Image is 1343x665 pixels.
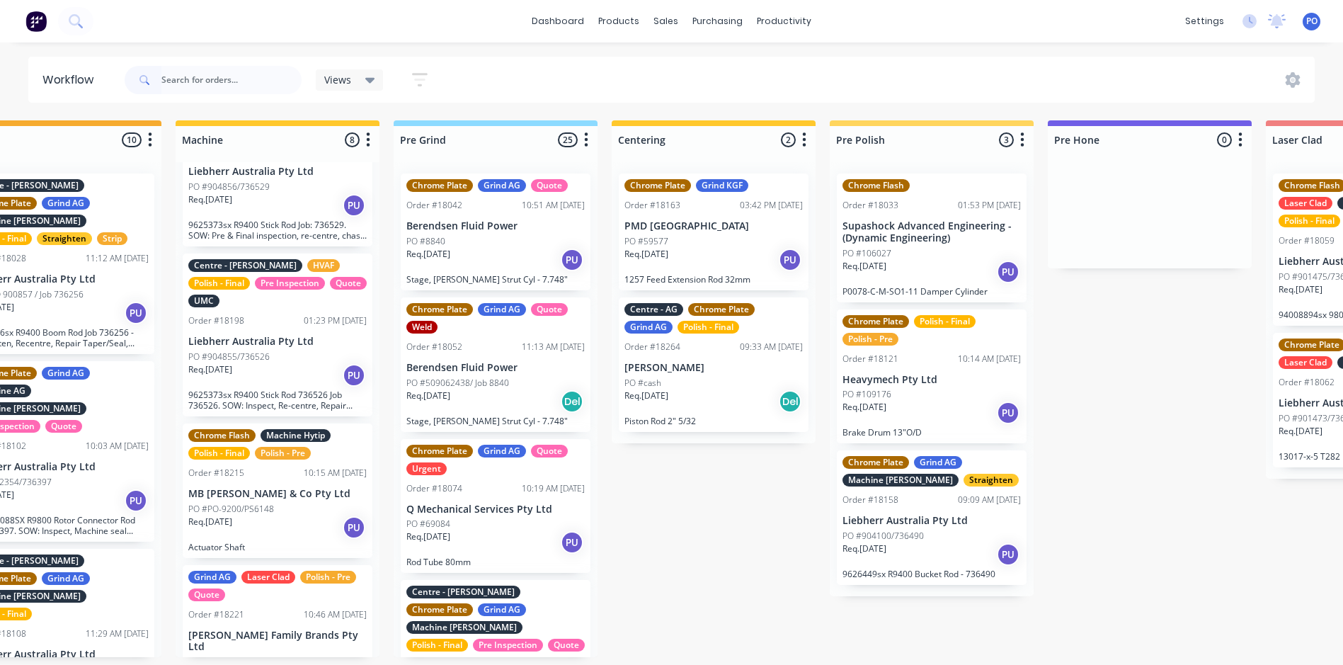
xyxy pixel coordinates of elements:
[964,474,1019,487] div: Straighten
[624,274,803,285] p: 1257 Feed Extension Rod 32mm
[842,374,1021,386] p: Heavymech Pty Ltd
[646,11,685,32] div: sales
[188,259,302,272] div: Centre - [PERSON_NAME]
[779,390,801,413] div: Del
[188,467,244,479] div: Order #18215
[406,390,450,402] p: Req. [DATE]
[188,542,367,552] p: Actuator Shaft
[842,353,898,365] div: Order #18121
[183,254,372,416] div: Centre - [PERSON_NAME]HVAFPolish - FinalPre InspectionQuoteUMCOrder #1819801:23 PM [DATE]Liebherr...
[97,232,127,245] div: Strip
[842,401,886,414] p: Req. [DATE]
[842,315,909,328] div: Chrome Plate
[406,462,447,475] div: Urgent
[304,608,367,621] div: 10:46 AM [DATE]
[406,504,585,516] p: Q Mechanical Services Pty Ltd
[188,516,232,528] p: Req. [DATE]
[1279,215,1340,227] div: Polish - Final
[188,503,274,516] p: PO #PO-9200/PS6148
[842,179,910,192] div: Chrome Flash
[1279,283,1322,296] p: Req. [DATE]
[188,166,367,178] p: Liebherr Australia Pty Ltd
[86,627,149,640] div: 11:29 AM [DATE]
[42,367,90,380] div: Grind AG
[688,303,755,316] div: Chrome Plate
[324,72,351,87] span: Views
[304,314,367,327] div: 01:23 PM [DATE]
[255,447,311,460] div: Polish - Pre
[343,194,365,217] div: PU
[842,260,886,273] p: Req. [DATE]
[188,277,250,290] div: Polish - Final
[624,179,691,192] div: Chrome Plate
[624,362,803,374] p: [PERSON_NAME]
[473,639,543,652] div: Pre Inspection
[188,429,256,442] div: Chrome Flash
[343,516,365,539] div: PU
[188,608,244,621] div: Order #18221
[255,277,325,290] div: Pre Inspection
[1279,234,1335,247] div: Order #18059
[241,571,295,584] div: Laser Clad
[401,297,590,432] div: Chrome PlateGrind AGQuoteWeldOrder #1805211:13 AM [DATE]Berendsen Fluid PowerPO #509062438/ Job 8...
[188,351,270,363] p: PO #904855/736526
[997,543,1019,566] div: PU
[406,603,473,616] div: Chrome Plate
[837,174,1027,302] div: Chrome FlashOrder #1803301:53 PM [DATE]Supashock Advanced Engineering - (Dynamic Engineering)PO #...
[548,639,585,652] div: Quote
[478,179,526,192] div: Grind AG
[406,639,468,652] div: Polish - Final
[624,199,680,212] div: Order #18163
[842,220,1021,244] p: Supashock Advanced Engineering - (Dynamic Engineering)
[624,390,668,402] p: Req. [DATE]
[914,315,976,328] div: Polish - Final
[842,456,909,469] div: Chrome Plate
[183,424,372,558] div: Chrome FlashMachine HytipPolish - FinalPolish - PreOrder #1821510:15 AM [DATE]MB [PERSON_NAME] & ...
[624,248,668,261] p: Req. [DATE]
[750,11,818,32] div: productivity
[531,303,568,316] div: Quote
[624,303,683,316] div: Centre - AG
[188,336,367,348] p: Liebherr Australia Pty Ltd
[958,353,1021,365] div: 10:14 AM [DATE]
[522,482,585,495] div: 10:19 AM [DATE]
[525,11,591,32] a: dashboard
[842,427,1021,438] p: Brake Drum 13"O/D
[842,199,898,212] div: Order #18033
[343,364,365,387] div: PU
[406,274,585,285] p: Stage, [PERSON_NAME] Strut Cyl - 7.748"
[261,429,331,442] div: Machine Hytip
[406,557,585,567] p: Rod Tube 80mm
[478,603,526,616] div: Grind AG
[42,572,90,585] div: Grind AG
[842,542,886,555] p: Req. [DATE]
[188,314,244,327] div: Order #18198
[624,377,661,390] p: PO #cash
[842,286,1021,297] p: P0078-C-M-SO1-11 Damper Cylinder
[678,321,739,334] div: Polish - Final
[406,362,585,374] p: Berendsen Fluid Power
[330,277,367,290] div: Quote
[42,197,90,210] div: Grind AG
[624,321,673,334] div: Grind AG
[696,179,748,192] div: Grind KGF
[531,445,568,457] div: Quote
[42,72,101,89] div: Workflow
[1306,15,1318,28] span: PO
[842,247,891,260] p: PO #106027
[25,11,47,32] img: Factory
[478,445,526,457] div: Grind AG
[685,11,750,32] div: purchasing
[188,390,367,411] p: 9625373sx R9400 Stick Rod 736526 Job 736526. SOW: Inspect, Re-centre, Repair taper, [PERSON_NAME]...
[837,309,1027,444] div: Chrome PlatePolish - FinalPolish - PreOrder #1812110:14 AM [DATE]Heavymech Pty LtdPO #109176Req.[...
[125,302,147,324] div: PU
[406,303,473,316] div: Chrome Plate
[958,199,1021,212] div: 01:53 PM [DATE]
[188,488,367,500] p: MB [PERSON_NAME] & Co Pty Ltd
[842,494,898,506] div: Order #18158
[188,181,270,193] p: PO #904856/736529
[188,630,367,654] p: [PERSON_NAME] Family Brands Pty Ltd
[842,569,1021,579] p: 9626449sx R9400 Bucket Rod - 736490
[406,586,520,598] div: Centre - [PERSON_NAME]
[406,248,450,261] p: Req. [DATE]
